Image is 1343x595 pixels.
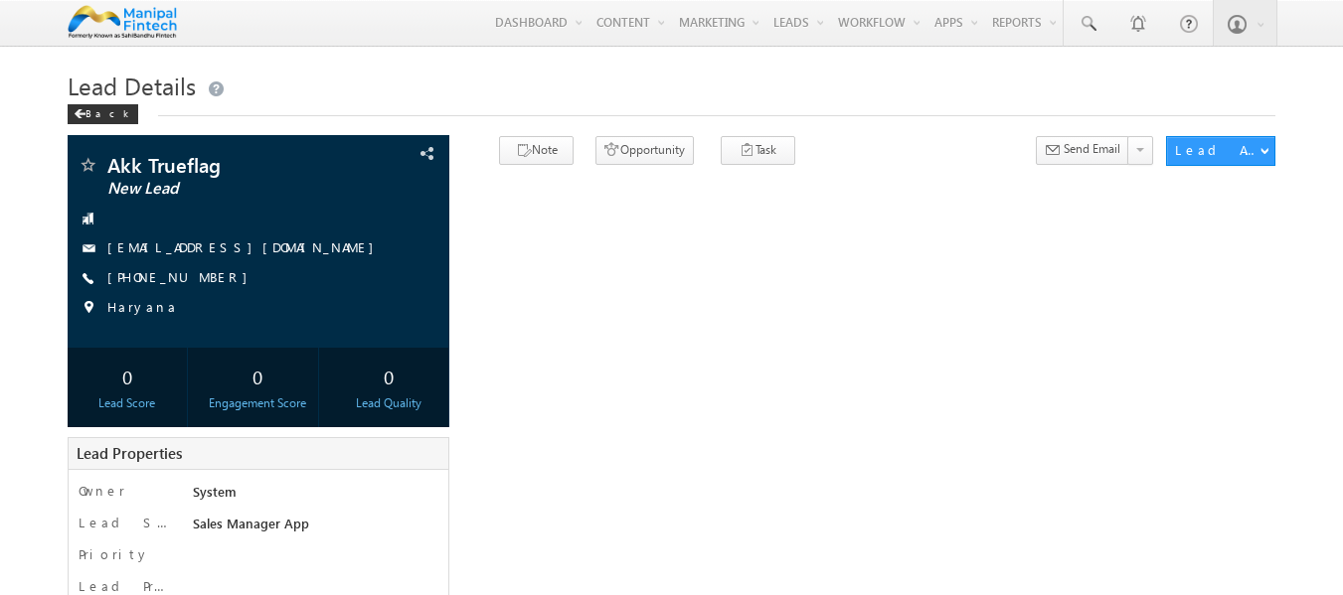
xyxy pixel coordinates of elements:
div: Lead Score [73,394,183,412]
div: 0 [203,358,313,394]
div: Back [68,104,138,124]
img: Custom Logo [68,5,178,40]
button: Send Email [1036,136,1129,165]
a: Back [68,103,148,120]
button: Opportunity [595,136,694,165]
span: Haryana [107,298,178,318]
div: 0 [73,358,183,394]
span: New Lead [107,179,343,199]
div: System [188,482,433,510]
label: Priority [79,545,150,563]
button: Lead Actions [1166,136,1275,166]
label: Lead Source [79,514,169,531]
button: Task [721,136,795,165]
div: Sales Manager App [188,514,433,541]
span: [PHONE_NUMBER] [107,268,257,288]
span: Lead Details [68,70,196,101]
div: Engagement Score [203,394,313,412]
div: 0 [333,358,443,394]
label: Lead Priority [79,577,169,595]
a: [EMAIL_ADDRESS][DOMAIN_NAME] [107,238,384,255]
span: Akk Trueflag [107,155,343,175]
span: Lead Properties [77,443,182,463]
div: Lead Quality [333,394,443,412]
button: Note [499,136,574,165]
div: Lead Actions [1175,141,1259,159]
span: Send Email [1064,140,1120,158]
label: Owner [79,482,125,500]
